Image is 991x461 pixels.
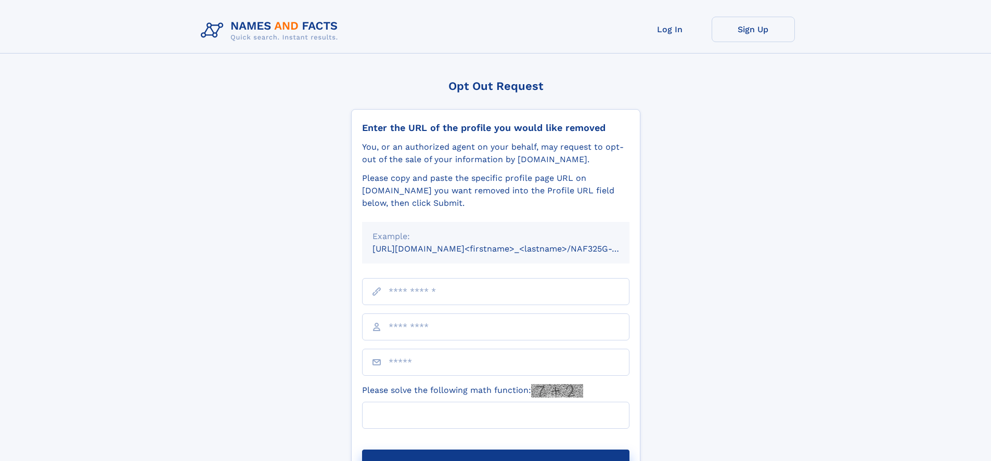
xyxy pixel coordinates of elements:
[372,244,649,254] small: [URL][DOMAIN_NAME]<firstname>_<lastname>/NAF325G-xxxxxxxx
[628,17,712,42] a: Log In
[362,122,629,134] div: Enter the URL of the profile you would like removed
[712,17,795,42] a: Sign Up
[197,17,346,45] img: Logo Names and Facts
[362,384,583,398] label: Please solve the following math function:
[351,80,640,93] div: Opt Out Request
[372,230,619,243] div: Example:
[362,141,629,166] div: You, or an authorized agent on your behalf, may request to opt-out of the sale of your informatio...
[362,172,629,209] div: Please copy and paste the specific profile page URL on [DOMAIN_NAME] you want removed into the Pr...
